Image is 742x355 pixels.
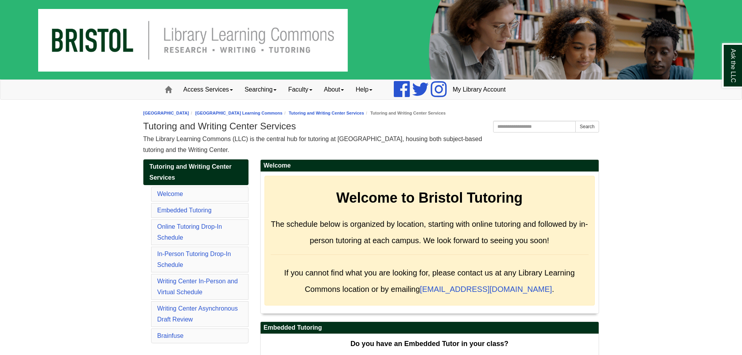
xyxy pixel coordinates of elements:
[178,80,239,99] a: Access Services
[157,305,238,323] a: Writing Center Asynchronous Draft Review
[143,159,249,185] a: Tutoring and Writing Center Services
[143,111,189,115] a: [GEOGRAPHIC_DATA]
[157,191,183,197] a: Welcome
[261,322,599,334] h2: Embedded Tutoring
[195,111,282,115] a: [GEOGRAPHIC_DATA] Learning Commons
[143,136,482,153] span: The Library Learning Commons (LLC) is the central hub for tutoring at [GEOGRAPHIC_DATA], housing ...
[420,285,552,293] a: [EMAIL_ADDRESS][DOMAIN_NAME]
[350,80,378,99] a: Help
[336,190,523,206] strong: Welcome to Bristol Tutoring
[351,340,509,348] strong: Do you have an Embedded Tutor in your class?
[157,278,238,295] a: Writing Center In-Person and Virtual Schedule
[289,111,364,115] a: Tutoring and Writing Center Services
[143,121,599,132] h1: Tutoring and Writing Center Services
[271,220,588,245] span: The schedule below is organized by location, starting with online tutoring and followed by in-per...
[282,80,318,99] a: Faculty
[157,223,222,241] a: Online Tutoring Drop-In Schedule
[284,268,575,293] span: If you cannot find what you are looking for, please contact us at any Library Learning Commons lo...
[575,121,599,132] button: Search
[318,80,350,99] a: About
[364,110,446,117] li: Tutoring and Writing Center Services
[447,80,511,99] a: My Library Account
[157,207,212,214] a: Embedded Tutoring
[261,160,599,172] h2: Welcome
[150,163,232,181] span: Tutoring and Writing Center Services
[157,332,184,339] a: Brainfuse
[157,251,231,268] a: In-Person Tutoring Drop-In Schedule
[143,110,599,117] nav: breadcrumb
[239,80,282,99] a: Searching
